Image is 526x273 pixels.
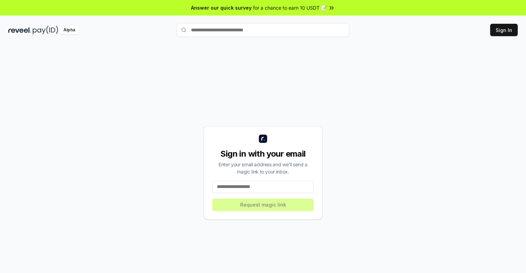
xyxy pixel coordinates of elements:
[191,4,252,11] span: Answer our quick survey
[60,26,79,34] div: Alpha
[259,135,267,143] img: logo_small
[8,26,31,34] img: reveel_dark
[212,148,314,159] div: Sign in with your email
[33,26,58,34] img: pay_id
[490,24,518,36] button: Sign In
[253,4,327,11] span: for a chance to earn 10 USDT 📝
[212,161,314,175] div: Enter your email address and we’ll send a magic link to your inbox.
